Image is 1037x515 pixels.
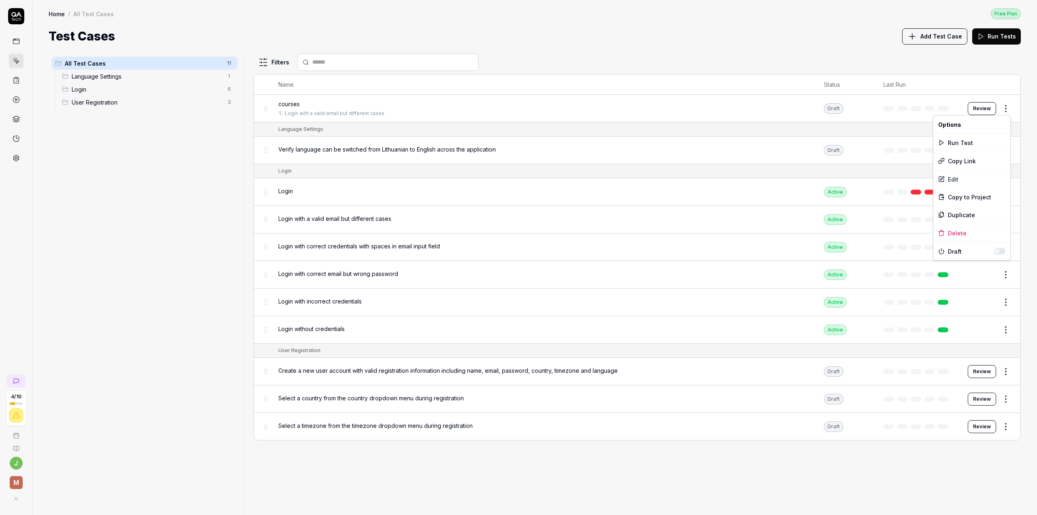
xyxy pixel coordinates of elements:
[933,134,1010,152] div: Run Test
[938,120,961,129] span: Options
[933,170,1010,188] a: Edit
[948,247,994,256] span: Draft
[933,152,1010,170] div: Copy Link
[933,224,1010,242] div: Delete
[948,193,991,201] span: Copy to Project
[933,206,1010,224] div: Duplicate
